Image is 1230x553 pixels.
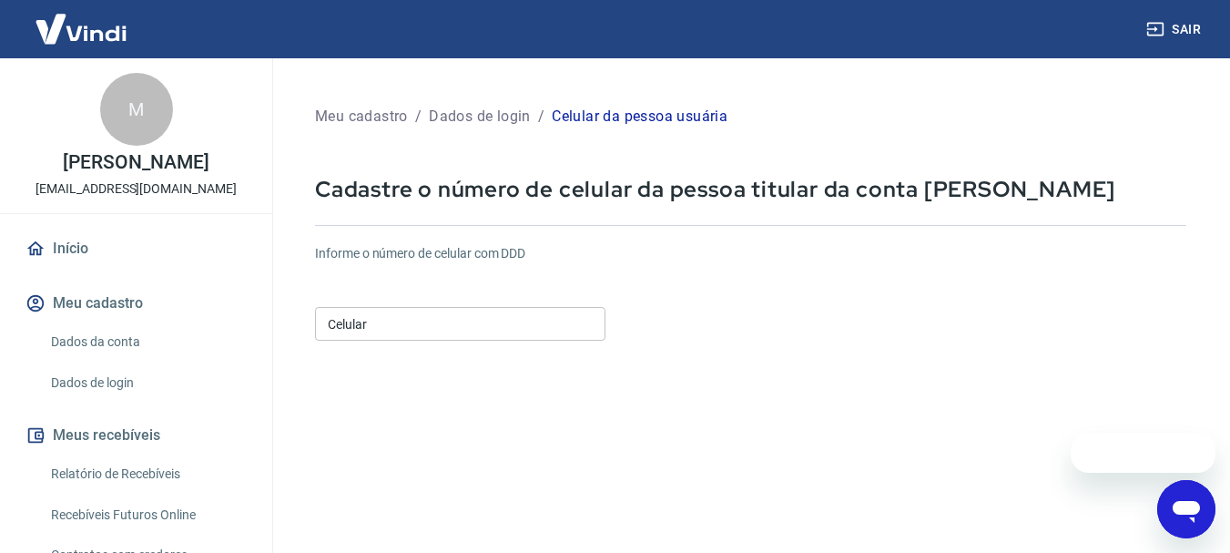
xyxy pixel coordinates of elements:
[36,179,237,199] p: [EMAIL_ADDRESS][DOMAIN_NAME]
[315,244,1186,263] h6: Informe o número de celular com DDD
[44,456,250,493] a: Relatório de Recebíveis
[44,364,250,402] a: Dados de login
[44,323,250,361] a: Dados da conta
[415,106,422,128] p: /
[1143,13,1208,46] button: Sair
[63,153,208,172] p: [PERSON_NAME]
[552,106,727,128] p: Celular da pessoa usuária
[429,106,531,128] p: Dados de login
[315,175,1186,203] p: Cadastre o número de celular da pessoa titular da conta [PERSON_NAME]
[538,106,544,128] p: /
[22,415,250,456] button: Meus recebíveis
[1157,480,1215,538] iframe: Botão para abrir a janela de mensagens
[22,1,140,56] img: Vindi
[1071,433,1215,473] iframe: Mensagem da empresa
[22,283,250,323] button: Meu cadastro
[22,229,250,269] a: Início
[315,106,408,128] p: Meu cadastro
[100,73,173,146] div: M
[44,497,250,534] a: Recebíveis Futuros Online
